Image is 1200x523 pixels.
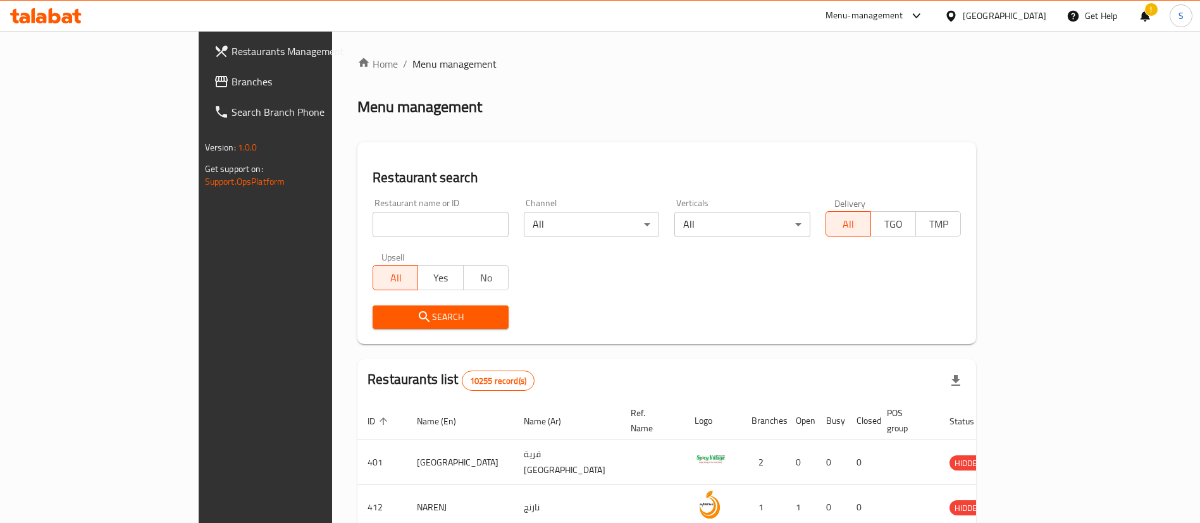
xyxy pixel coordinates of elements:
[418,265,463,290] button: Yes
[381,252,405,261] label: Upsell
[831,215,866,233] span: All
[684,402,741,440] th: Logo
[915,211,961,237] button: TMP
[204,97,399,127] a: Search Branch Phone
[462,371,535,391] div: Total records count
[373,305,509,329] button: Search
[469,269,504,287] span: No
[417,414,473,429] span: Name (En)
[834,199,866,207] label: Delivery
[412,56,497,71] span: Menu management
[238,139,257,156] span: 1.0.0
[232,44,389,59] span: Restaurants Management
[741,440,786,485] td: 2
[695,444,726,476] img: Spicy Village
[786,440,816,485] td: 0
[373,212,509,237] input: Search for restaurant name or ID..
[674,212,810,237] div: All
[949,501,987,515] span: HIDDEN
[462,375,534,387] span: 10255 record(s)
[631,405,669,436] span: Ref. Name
[368,414,392,429] span: ID
[941,366,971,396] div: Export file
[204,36,399,66] a: Restaurants Management
[870,211,916,237] button: TGO
[383,309,498,325] span: Search
[357,56,976,71] nav: breadcrumb
[232,104,389,120] span: Search Branch Phone
[407,440,514,485] td: [GEOGRAPHIC_DATA]
[741,402,786,440] th: Branches
[373,168,961,187] h2: Restaurant search
[846,402,877,440] th: Closed
[949,414,991,429] span: Status
[887,405,924,436] span: POS group
[514,440,621,485] td: قرية [GEOGRAPHIC_DATA]
[205,173,285,190] a: Support.OpsPlatform
[357,97,482,117] h2: Menu management
[423,269,458,287] span: Yes
[826,8,903,23] div: Menu-management
[949,500,987,515] div: HIDDEN
[816,440,846,485] td: 0
[204,66,399,97] a: Branches
[921,215,956,233] span: TMP
[949,456,987,471] span: HIDDEN
[876,215,911,233] span: TGO
[524,414,578,429] span: Name (Ar)
[816,402,846,440] th: Busy
[695,489,726,520] img: NARENJ
[378,269,413,287] span: All
[368,370,535,391] h2: Restaurants list
[826,211,871,237] button: All
[205,139,236,156] span: Version:
[463,265,509,290] button: No
[373,265,418,290] button: All
[524,212,660,237] div: All
[963,9,1046,23] div: [GEOGRAPHIC_DATA]
[232,74,389,89] span: Branches
[786,402,816,440] th: Open
[1178,9,1184,23] span: S
[205,161,263,177] span: Get support on:
[403,56,407,71] li: /
[846,440,877,485] td: 0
